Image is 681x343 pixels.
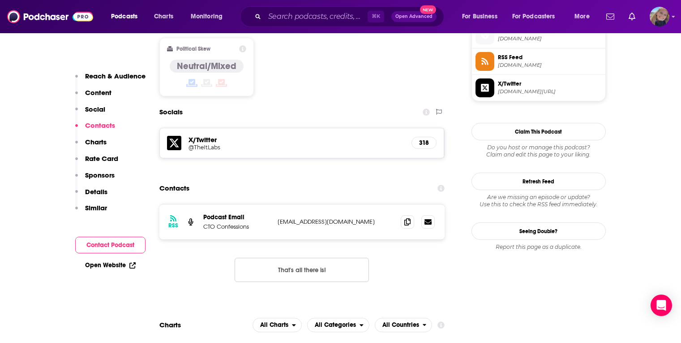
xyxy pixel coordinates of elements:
h2: Categories [307,318,369,332]
span: New [420,5,436,14]
p: Contacts [85,121,115,130]
span: Logged in as jopsvig [650,7,669,26]
p: Similar [85,204,107,212]
button: Charts [75,138,107,154]
button: Contacts [75,121,115,138]
button: open menu [307,318,369,332]
button: Claim This Podcast [471,123,606,140]
button: open menu [253,318,302,332]
span: More [574,10,590,23]
a: @TheItLabs [188,144,405,151]
span: Do you host or manage this podcast? [471,144,606,151]
img: User Profile [650,7,669,26]
p: Sponsors [85,171,115,179]
button: Nothing here. [235,258,369,282]
h2: Countries [375,318,433,332]
h5: @TheItLabs [188,144,332,151]
button: open menu [375,318,433,332]
span: it-labs.com [498,35,602,42]
h2: Socials [159,104,183,121]
p: [EMAIL_ADDRESS][DOMAIN_NAME] [278,218,394,226]
div: Are we missing an episode or update? Use this to check the RSS feed immediately. [471,194,606,208]
h4: Neutral/Mixed [177,61,236,72]
button: Content [75,88,111,105]
h3: RSS [168,222,178,229]
button: open menu [105,9,149,24]
p: CTO Confessions [203,223,270,230]
h5: 318 [419,139,429,147]
span: Charts [154,10,173,23]
button: open menu [506,9,568,24]
span: For Business [462,10,497,23]
p: Social [85,105,105,113]
span: Podcasts [111,10,137,23]
button: Similar [75,204,107,220]
button: Rate Card [75,154,118,171]
span: All Categories [315,322,356,328]
button: Open AdvancedNew [391,11,437,22]
button: open menu [184,9,234,24]
button: Sponsors [75,171,115,187]
div: Claim and edit this page to your liking. [471,144,606,158]
span: ⌘ K [368,11,384,22]
span: feeds.soundcloud.com [498,62,602,69]
a: RSS Feed[DOMAIN_NAME] [475,52,602,71]
a: Seeing Double? [471,222,606,240]
input: Search podcasts, credits, & more... [265,9,368,24]
p: Details [85,187,107,196]
h2: Platforms [253,318,302,332]
h2: Contacts [159,180,189,197]
div: Open Intercom Messenger [651,295,672,316]
button: Contact Podcast [75,237,146,253]
p: Charts [85,138,107,146]
button: Details [75,187,107,204]
a: X/Twitter[DOMAIN_NAME][URL] [475,78,602,97]
span: RSS Feed [498,53,602,61]
p: Podcast Email [203,213,270,221]
button: Show profile menu [650,7,669,26]
h2: Charts [159,321,181,329]
p: Reach & Audience [85,72,146,80]
button: Social [75,105,105,122]
a: Open Website [85,261,136,269]
a: Show notifications dropdown [625,9,639,24]
span: All Countries [382,322,419,328]
h5: X/Twitter [188,135,405,144]
span: All Charts [260,322,288,328]
button: open menu [568,9,601,24]
span: Monitoring [191,10,223,23]
button: Refresh Feed [471,173,606,190]
a: Official Website[DOMAIN_NAME] [475,26,602,44]
a: Charts [148,9,179,24]
div: Report this page as a duplicate. [471,243,606,251]
a: Show notifications dropdown [603,9,618,24]
div: Search podcasts, credits, & more... [248,6,453,27]
p: Rate Card [85,154,118,163]
span: Open Advanced [395,14,433,19]
span: For Podcasters [512,10,555,23]
img: Podchaser - Follow, Share and Rate Podcasts [7,8,93,25]
p: Content [85,88,111,97]
button: Reach & Audience [75,72,146,88]
span: twitter.com/TheItLabs [498,88,602,95]
button: open menu [456,9,509,24]
h2: Political Skew [176,46,210,52]
span: X/Twitter [498,80,602,88]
